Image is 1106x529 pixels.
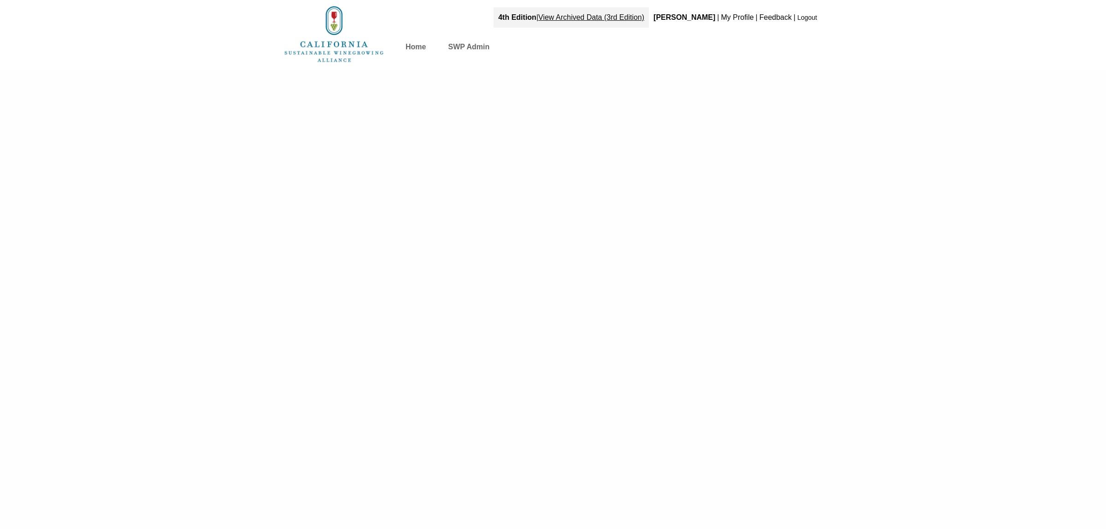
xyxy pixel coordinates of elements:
[755,7,759,28] div: |
[716,7,720,28] div: |
[498,13,536,21] strong: 4th Edition
[759,13,792,21] a: Feedback
[494,7,649,28] div: |
[538,13,644,21] a: View Archived Data (3rd Edition)
[448,41,489,57] a: SWP Admin
[283,5,385,64] img: logo_cswa2x.png
[797,14,817,21] a: Logout
[653,13,715,21] b: [PERSON_NAME]
[283,29,385,37] a: Home
[721,13,753,21] a: My Profile
[406,41,426,57] a: Home
[793,7,796,28] div: |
